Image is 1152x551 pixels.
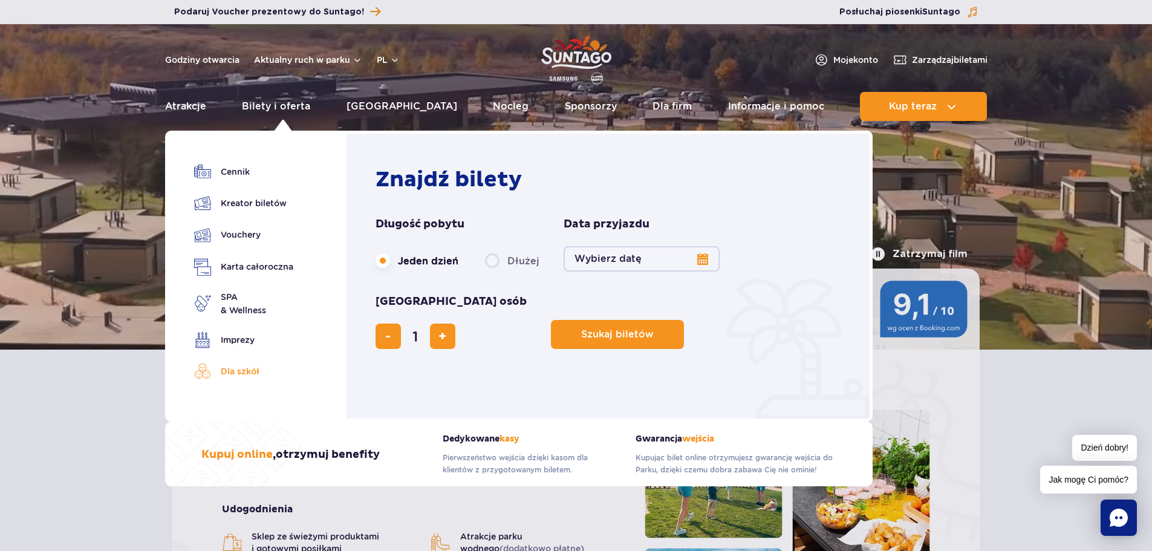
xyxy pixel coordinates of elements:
[564,217,649,232] span: Data przyjazdu
[485,248,539,273] label: Dłużej
[376,217,464,232] span: Długość pobytu
[443,434,617,444] strong: Dedykowane
[254,55,362,65] button: Aktualny ruch w parku
[581,329,654,340] span: Szukaj biletów
[1101,500,1137,536] div: Chat
[682,434,714,444] span: wejścia
[377,54,400,66] button: pl
[443,452,617,476] p: Pierwszeństwo wejścia dzięki kasom dla klientów z przygotowanym biletem.
[347,92,457,121] a: [GEOGRAPHIC_DATA]
[889,101,937,112] span: Kup teraz
[636,452,836,476] p: Kupując bilet online otrzymujesz gwarancję wejścia do Parku, dzięki czemu dobra zabawa Cię nie om...
[551,320,684,349] button: Szukaj biletów
[500,434,519,444] span: kasy
[912,54,988,66] span: Zarządzaj biletami
[652,92,692,121] a: Dla firm
[194,163,293,180] a: Cennik
[430,324,455,349] button: dodaj bilet
[221,290,266,317] span: SPA & Wellness
[194,363,293,380] a: Dla szkół
[564,246,720,272] button: Wybierz datę
[728,92,824,121] a: Informacje i pomoc
[636,434,836,444] strong: Gwarancja
[376,295,527,309] span: [GEOGRAPHIC_DATA] osób
[165,54,239,66] a: Godziny otwarcia
[1040,466,1137,494] span: Jak mogę Ci pomóc?
[860,92,987,121] button: Kup teraz
[194,226,293,244] a: Vouchery
[201,448,273,461] span: Kupuj online
[194,290,293,317] a: SPA& Wellness
[565,92,617,121] a: Sponsorzy
[814,53,878,67] a: Mojekonto
[165,92,206,121] a: Atrakcje
[376,166,522,193] strong: Znajdź bilety
[194,331,293,348] a: Imprezy
[401,322,430,351] input: liczba biletów
[201,448,380,462] h3: , otrzymuj benefity
[194,195,293,212] a: Kreator biletów
[376,324,401,349] button: usuń bilet
[242,92,310,121] a: Bilety i oferta
[1072,435,1137,461] span: Dzień dobry!
[376,217,847,349] form: Planowanie wizyty w Park of Poland
[493,92,529,121] a: Nocleg
[376,248,458,273] label: Jeden dzień
[194,258,293,276] a: Karta całoroczna
[833,54,878,66] span: Moje konto
[893,53,988,67] a: Zarządzajbiletami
